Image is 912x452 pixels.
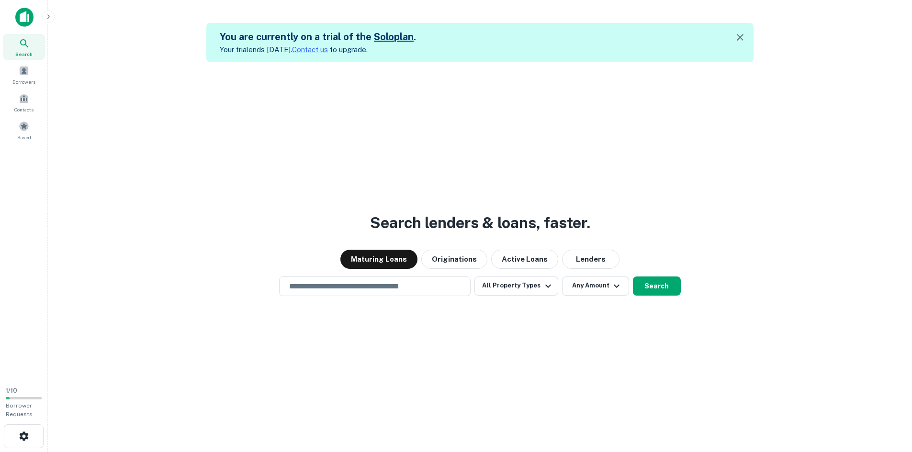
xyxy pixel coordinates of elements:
h3: Search lenders & loans, faster. [370,211,590,234]
h5: You are currently on a trial of the . [220,30,416,44]
span: Contacts [14,106,34,113]
button: Search [633,276,681,296]
span: 1 / 10 [6,387,17,394]
button: Any Amount [562,276,629,296]
span: Borrower Requests [6,402,33,418]
button: Active Loans [491,250,558,269]
iframe: Chat Widget [864,375,912,421]
span: Saved [17,133,31,141]
button: Lenders [562,250,619,269]
a: Contacts [3,89,45,115]
a: Search [3,34,45,60]
a: Borrowers [3,62,45,88]
p: Your trial ends [DATE]. to upgrade. [220,44,416,55]
span: Borrowers [12,78,35,86]
span: Search [15,50,33,58]
img: capitalize-icon.png [15,8,34,27]
button: Originations [421,250,487,269]
a: Saved [3,117,45,143]
button: All Property Types [474,276,558,296]
button: Maturing Loans [340,250,417,269]
a: Contact us [292,45,328,54]
a: Soloplan [374,31,414,43]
